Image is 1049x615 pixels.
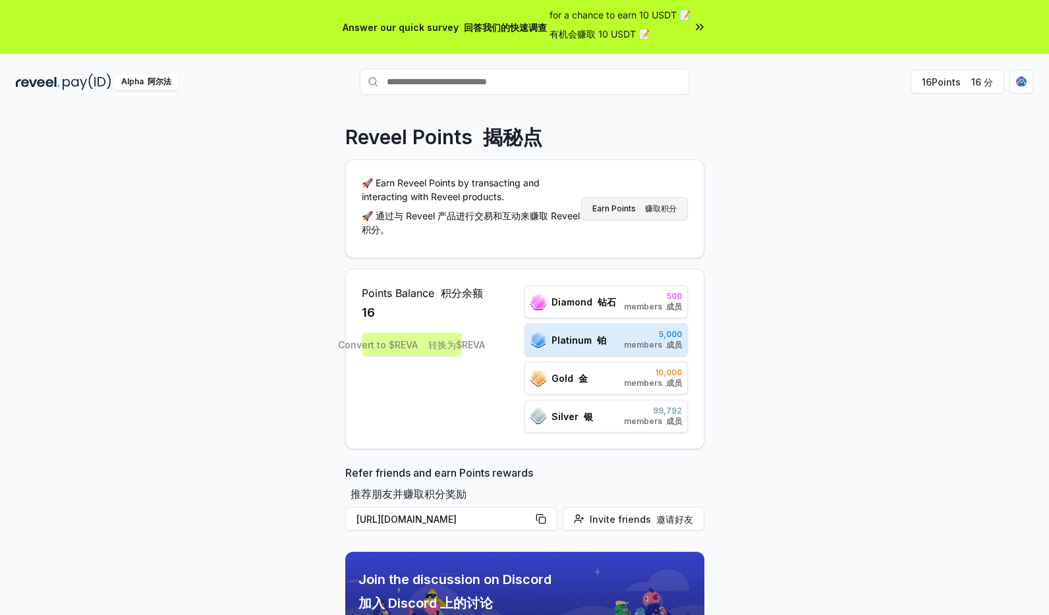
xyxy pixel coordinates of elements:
font: 成员 [666,416,682,426]
img: pay_id [63,74,111,90]
font: 加入 Discord 上的讨论 [358,595,493,611]
span: Invite friends [590,512,693,526]
font: 金 [579,373,588,384]
font: 铂 [597,334,606,346]
button: 16Points 16 分 [911,70,1004,94]
span: for a chance to earn 10 USDT 📝 [550,8,691,46]
img: reveel_dark [16,74,60,90]
span: members [624,302,682,312]
img: ranks_icon [530,408,546,425]
span: Points Balance [362,285,483,301]
div: Alpha [114,74,179,90]
font: 成员 [666,302,682,311]
span: 16 [362,304,375,322]
font: 银 [584,411,593,422]
p: 🚀 Earn Reveel Points by transacting and interacting with Reveel products. [362,176,581,242]
button: Earn Points 赚取积分 [581,197,688,221]
div: Refer friends and earn Points rewards [345,465,704,536]
font: 积分余额 [441,286,483,300]
span: Platinum [552,333,606,347]
button: [URL][DOMAIN_NAME] [345,507,557,531]
span: 99,792 [624,406,682,416]
span: Answer our quick survey [343,20,547,34]
img: ranks_icon [530,331,546,348]
font: 揭秘点 [483,125,542,149]
font: 钻石 [598,296,616,307]
span: members [624,416,682,427]
span: members [624,340,682,350]
img: ranks_icon [530,370,546,387]
font: 成员 [666,340,682,350]
span: members [624,378,682,388]
span: 10,000 [624,367,682,378]
font: 赚取积分 [645,203,677,213]
font: 回答我们的快速调查 [464,22,547,33]
span: 500 [624,291,682,302]
font: 16 分 [971,76,993,88]
span: Silver [552,410,593,423]
font: 邀请好友 [656,514,693,525]
img: ranks_icon [530,294,546,310]
span: Gold [552,371,588,385]
font: 🚀 通过与 Reveel 产品进行交易和互动来赚取 Reveel 积分。 [362,210,580,235]
button: Invite friends 邀请好友 [563,507,704,531]
span: Diamond [552,295,616,309]
p: Reveel Points [345,125,542,149]
span: 5,000 [624,329,682,340]
font: 成员 [666,378,682,388]
font: 有机会赚取 10 USDT 📝 [550,28,650,40]
font: 推荐朋友并赚取积分奖励 [351,487,467,500]
font: 阿尔法 [148,76,171,86]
